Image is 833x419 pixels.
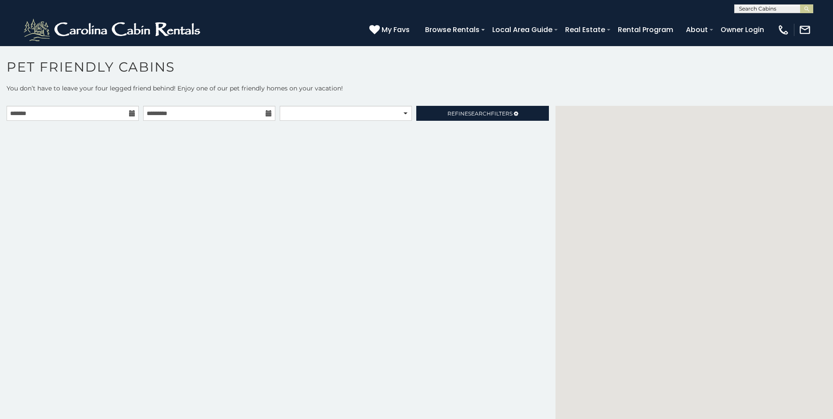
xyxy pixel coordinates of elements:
[421,22,484,37] a: Browse Rentals
[369,24,412,36] a: My Favs
[382,24,410,35] span: My Favs
[22,17,204,43] img: White-1-2.png
[561,22,609,37] a: Real Estate
[447,110,512,117] span: Refine Filters
[613,22,678,37] a: Rental Program
[416,106,548,121] a: RefineSearchFilters
[488,22,557,37] a: Local Area Guide
[682,22,712,37] a: About
[716,22,768,37] a: Owner Login
[777,24,790,36] img: phone-regular-white.png
[468,110,491,117] span: Search
[799,24,811,36] img: mail-regular-white.png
